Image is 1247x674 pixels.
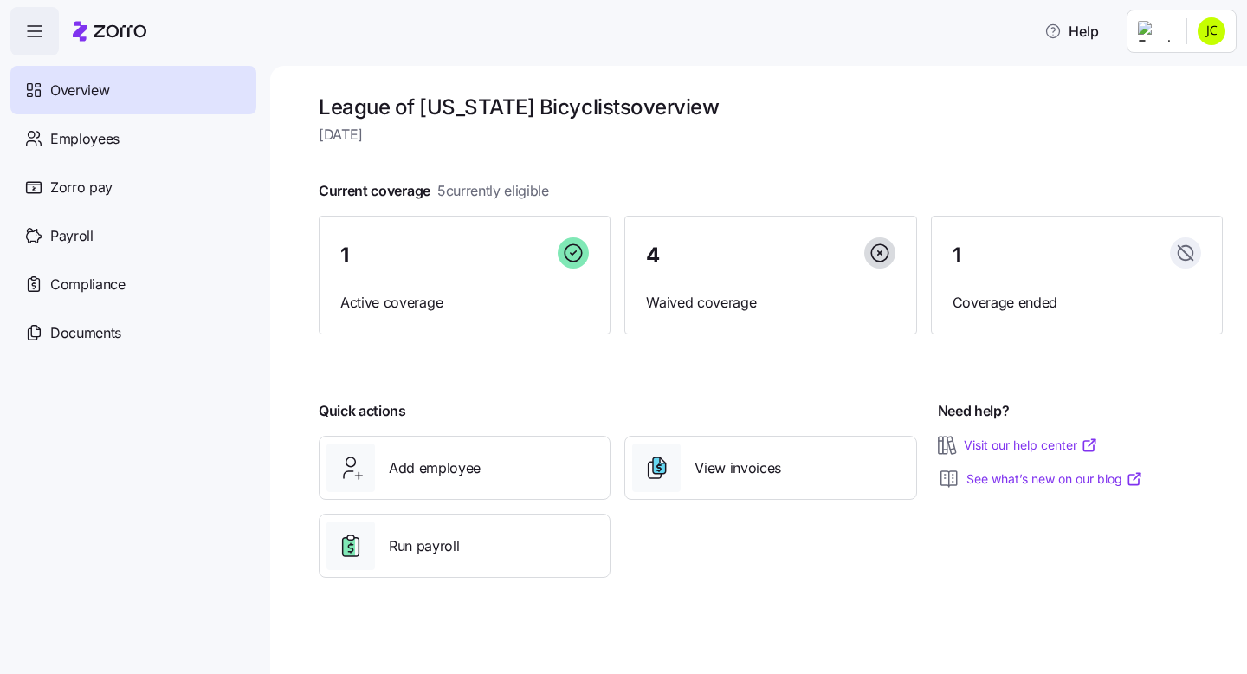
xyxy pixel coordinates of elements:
a: Overview [10,66,256,114]
a: Visit our help center [964,437,1098,454]
span: Need help? [938,400,1010,422]
span: Active coverage [340,292,589,314]
span: 1 [340,245,349,266]
span: 5 currently eligible [437,180,549,202]
span: Payroll [50,225,94,247]
span: Add employee [389,457,481,479]
a: Compliance [10,260,256,308]
img: Employer logo [1138,21,1173,42]
a: Zorro pay [10,163,256,211]
span: Overview [50,80,109,101]
span: [DATE] [319,124,1223,146]
a: See what’s new on our blog [966,470,1143,488]
span: 1 [953,245,961,266]
span: Zorro pay [50,177,113,198]
a: Payroll [10,211,256,260]
span: Employees [50,128,120,150]
a: Documents [10,308,256,357]
a: Employees [10,114,256,163]
span: Documents [50,322,121,344]
span: Run payroll [389,535,459,557]
span: Coverage ended [953,292,1201,314]
span: Quick actions [319,400,406,422]
span: Current coverage [319,180,549,202]
button: Help [1031,14,1113,49]
span: Waived coverage [646,292,895,314]
span: Help [1044,21,1099,42]
span: View invoices [695,457,781,479]
img: cd061bf052987024e3c212165369386c [1198,17,1225,45]
span: Compliance [50,274,126,295]
h1: League of [US_STATE] Bicyclists overview [319,94,1223,120]
span: 4 [646,245,660,266]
